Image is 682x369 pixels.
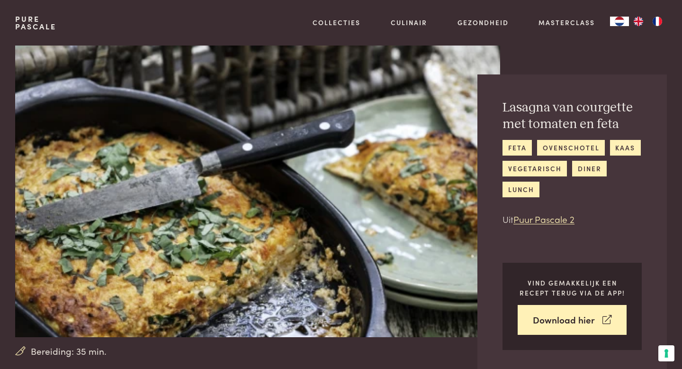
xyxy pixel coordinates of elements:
a: Culinair [391,18,427,28]
span: Bereiding: 35 min. [31,344,107,358]
img: Lasagna van courgette met tomaten en feta [15,46,500,337]
h2: Lasagna van courgette met tomaten en feta [503,100,642,132]
a: Masterclass [538,18,595,28]
a: kaas [610,140,641,156]
a: Collecties [313,18,360,28]
a: NL [610,17,629,26]
a: ovenschotel [537,140,605,156]
a: PurePascale [15,15,56,30]
button: Uw voorkeuren voor toestemming voor trackingtechnologieën [658,345,674,361]
aside: Language selected: Nederlands [610,17,667,26]
a: FR [648,17,667,26]
div: Language [610,17,629,26]
a: diner [572,161,607,176]
a: vegetarisch [503,161,567,176]
p: Vind gemakkelijk een recept terug via de app! [518,278,627,297]
a: lunch [503,182,539,197]
a: Puur Pascale 2 [513,212,574,225]
p: Uit [503,212,642,226]
a: Gezondheid [458,18,509,28]
a: Download hier [518,305,627,335]
ul: Language list [629,17,667,26]
a: feta [503,140,532,156]
a: EN [629,17,648,26]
